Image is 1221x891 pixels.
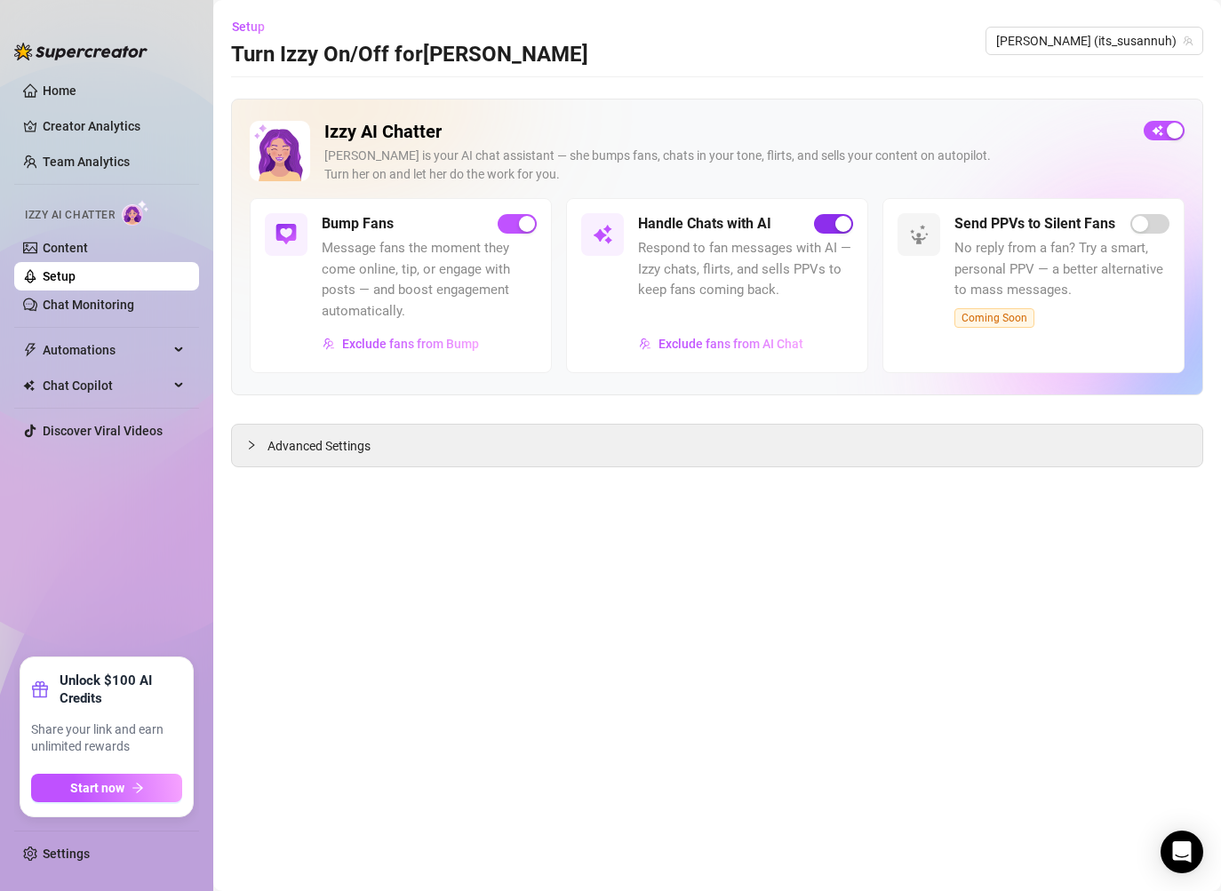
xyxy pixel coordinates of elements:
[43,241,88,255] a: Content
[322,213,394,235] h5: Bump Fans
[638,330,804,358] button: Exclude fans from AI Chat
[231,12,279,41] button: Setup
[231,41,588,69] h3: Turn Izzy On/Off for [PERSON_NAME]
[232,20,265,34] span: Setup
[324,147,1129,184] div: [PERSON_NAME] is your AI chat assistant — she bumps fans, chats in your tone, flirts, and sells y...
[31,680,49,698] span: gift
[322,330,480,358] button: Exclude fans from Bump
[31,774,182,802] button: Start nowarrow-right
[246,435,267,455] div: collapsed
[954,213,1115,235] h5: Send PPVs to Silent Fans
[14,43,148,60] img: logo-BBDzfeDw.svg
[23,379,35,392] img: Chat Copilot
[954,238,1169,301] span: No reply from a fan? Try a smart, personal PPV — a better alternative to mass messages.
[324,121,1129,143] h2: Izzy AI Chatter
[1161,831,1203,873] div: Open Intercom Messenger
[592,224,613,245] img: svg%3e
[43,112,185,140] a: Creator Analytics
[23,343,37,357] span: thunderbolt
[70,781,124,795] span: Start now
[31,721,182,756] span: Share your link and earn unlimited rewards
[638,213,771,235] h5: Handle Chats with AI
[43,155,130,169] a: Team Analytics
[954,308,1034,328] span: Coming Soon
[639,338,651,350] img: svg%3e
[342,337,479,351] span: Exclude fans from Bump
[1183,36,1193,46] span: team
[908,224,930,245] img: svg%3e
[246,440,257,450] span: collapsed
[43,298,134,312] a: Chat Monitoring
[267,436,371,456] span: Advanced Settings
[25,207,115,224] span: Izzy AI Chatter
[996,28,1193,54] span: Susanna (its_susannuh)
[638,238,853,301] span: Respond to fan messages with AI — Izzy chats, flirts, and sells PPVs to keep fans coming back.
[658,337,803,351] span: Exclude fans from AI Chat
[43,336,169,364] span: Automations
[323,338,335,350] img: svg%3e
[122,200,149,226] img: AI Chatter
[322,238,537,322] span: Message fans the moment they come online, tip, or engage with posts — and boost engagement automa...
[43,371,169,400] span: Chat Copilot
[275,224,297,245] img: svg%3e
[43,424,163,438] a: Discover Viral Videos
[60,672,182,707] strong: Unlock $100 AI Credits
[132,782,144,794] span: arrow-right
[43,847,90,861] a: Settings
[43,269,76,283] a: Setup
[43,84,76,98] a: Home
[250,121,310,181] img: Izzy AI Chatter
